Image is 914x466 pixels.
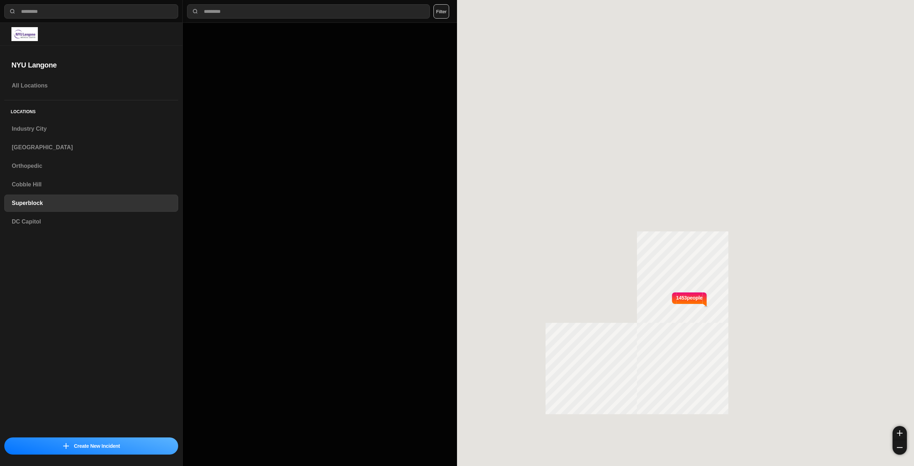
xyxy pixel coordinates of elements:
[4,195,178,212] a: Superblock
[12,143,171,152] h3: [GEOGRAPHIC_DATA]
[4,157,178,175] a: Orthopedic
[897,430,903,436] img: zoom-in
[433,4,449,19] button: Filter
[676,294,703,310] p: 1453 people
[12,125,171,133] h3: Industry City
[4,120,178,137] a: Industry City
[4,100,178,120] h5: Locations
[12,217,171,226] h3: DC Capitol
[4,213,178,230] a: DC Capitol
[671,291,676,307] img: notch
[897,445,903,450] img: zoom-out
[12,162,171,170] h3: Orthopedic
[63,443,69,449] img: icon
[893,440,907,455] button: zoom-out
[11,60,171,70] h2: NYU Langone
[12,199,171,207] h3: Superblock
[12,180,171,189] h3: Cobble Hill
[4,437,178,455] button: iconCreate New Incident
[703,291,708,307] img: notch
[192,8,199,15] img: search
[12,81,171,90] h3: All Locations
[893,426,907,440] button: zoom-in
[4,139,178,156] a: [GEOGRAPHIC_DATA]
[11,27,38,41] img: logo
[4,176,178,193] a: Cobble Hill
[4,77,178,94] a: All Locations
[74,442,120,450] p: Create New Incident
[9,8,16,15] img: search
